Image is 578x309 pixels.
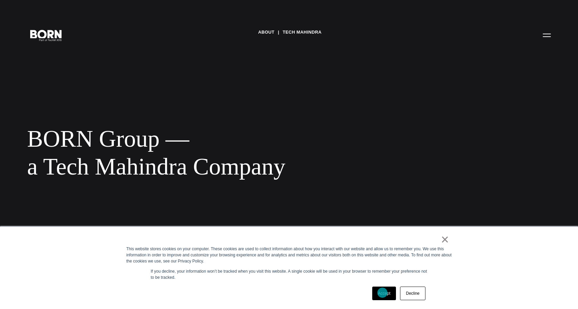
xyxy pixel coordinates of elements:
button: Open [539,28,555,42]
a: Tech Mahindra [283,27,322,37]
div: BORN Group — a Tech Mahindra Company [27,125,414,180]
a: × [441,236,449,242]
a: Accept [372,287,396,300]
a: About [258,27,274,37]
p: If you decline, your information won’t be tracked when you visit this website. A single cookie wi... [151,268,427,280]
div: This website stores cookies on your computer. These cookies are used to collect information about... [126,246,452,264]
a: Decline [400,287,425,300]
